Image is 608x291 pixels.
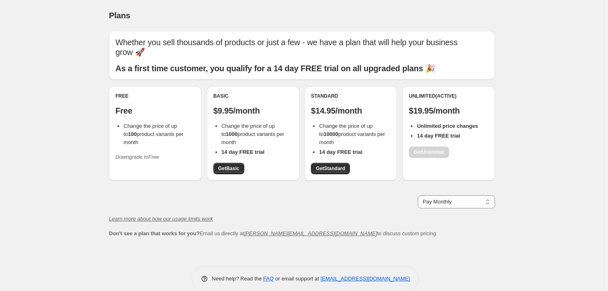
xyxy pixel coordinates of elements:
span: Change the price of up to product variants per month [319,123,385,145]
p: $14.95/month [311,106,391,116]
span: Plans [109,11,130,20]
span: Email us directly at to discuss custom pricing [109,230,436,236]
b: 10000 [324,131,338,137]
span: or email support at [274,276,321,282]
a: Learn more about how our usage limits work [109,216,213,222]
div: Basic [213,93,293,99]
a: [PERSON_NAME][EMAIL_ADDRESS][DOMAIN_NAME] [244,230,377,236]
div: Standard [311,93,391,99]
b: 1000 [226,131,238,137]
span: Get Basic [218,165,239,172]
b: 14 day FREE trial [417,133,460,139]
b: Don't see a plan that works for you? [109,230,200,236]
i: Downgrade to Free [115,154,159,160]
p: $19.95/month [409,106,489,116]
p: $9.95/month [213,106,293,116]
span: Change the price of up to product variants per month [221,123,284,145]
span: Change the price of up to product variants per month [124,123,183,145]
p: Whether you sell thousands of products or just a few - we have a plan that will help your busines... [115,37,489,57]
div: Unlimited (Active) [409,93,489,99]
button: Downgrade toFree [111,151,164,164]
span: Get Standard [316,165,345,172]
b: 14 day FREE trial [221,149,265,155]
p: Free [115,106,195,116]
a: FAQ [263,276,274,282]
div: Free [115,93,195,99]
b: Unlimited price changes [417,123,478,129]
b: As a first time customer, you qualify for a 14 day FREE trial on all upgraded plans 🎉 [115,64,435,73]
a: [EMAIL_ADDRESS][DOMAIN_NAME] [321,276,410,282]
a: GetStandard [311,163,350,174]
a: GetBasic [213,163,244,174]
b: 100 [128,131,137,137]
b: 14 day FREE trial [319,149,362,155]
span: Need help? Read the [212,276,263,282]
